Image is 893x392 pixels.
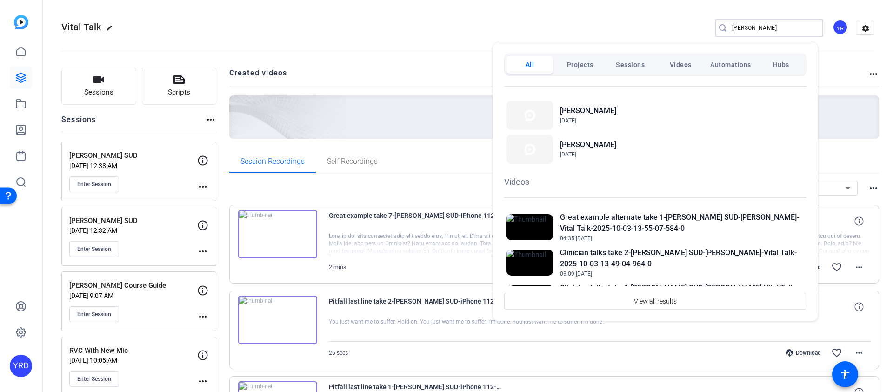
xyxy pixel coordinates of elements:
[506,135,553,164] img: Thumbnail
[560,283,804,305] h2: Clinician talks take 1-[PERSON_NAME] SUD-[PERSON_NAME]-Vital Talk-2025-10-03-13-44-19-239-0
[504,176,806,188] h1: Videos
[773,56,789,73] span: Hubs
[506,250,553,276] img: Thumbnail
[574,235,576,242] span: |
[576,235,592,242] span: [DATE]
[526,56,534,73] span: All
[560,247,804,270] h2: Clinician talks take 2-[PERSON_NAME] SUD-[PERSON_NAME]-Vital Talk-2025-10-03-13-49-04-964-0
[506,214,553,240] img: Thumbnail
[560,151,576,158] span: [DATE]
[506,101,553,130] img: Thumbnail
[574,270,576,277] span: |
[560,105,616,116] h2: [PERSON_NAME]
[616,56,645,73] span: Sessions
[560,139,616,150] h2: [PERSON_NAME]
[506,285,553,311] img: Thumbnail
[560,117,576,124] span: [DATE]
[504,293,806,310] button: View all results
[670,56,692,73] span: Videos
[560,235,574,242] span: 04:35
[567,56,593,73] span: Projects
[576,270,592,277] span: [DATE]
[634,292,677,310] span: View all results
[710,56,751,73] span: Automations
[560,270,574,277] span: 03:09
[560,212,804,234] h2: Great example alternate take 1-[PERSON_NAME] SUD-[PERSON_NAME]-Vital Talk-2025-10-03-13-55-07-584-0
